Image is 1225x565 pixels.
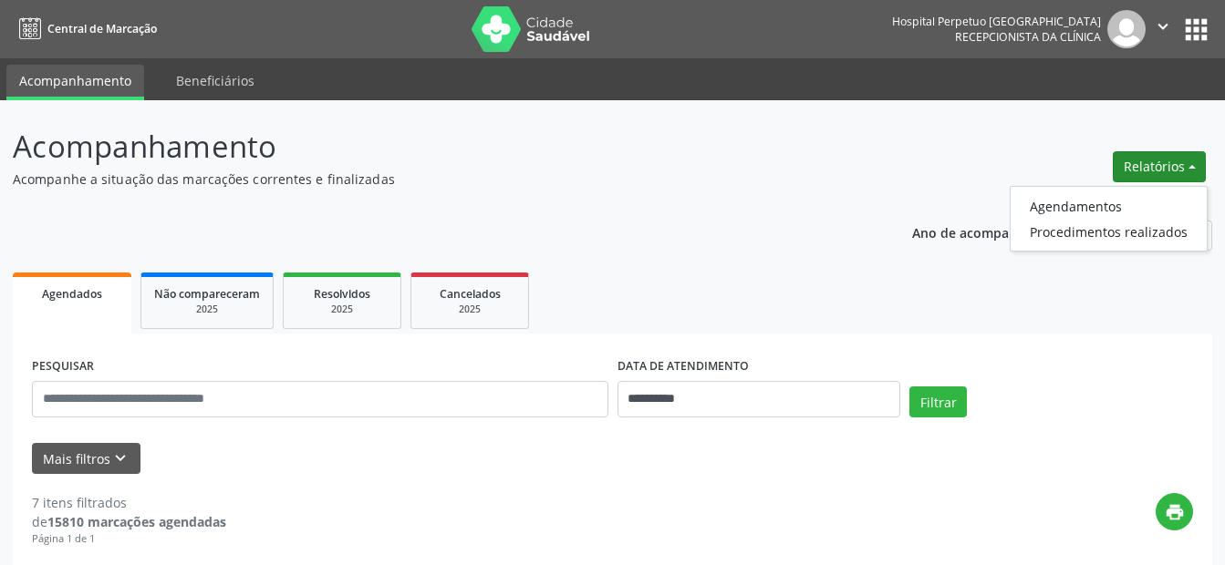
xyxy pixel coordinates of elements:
[1113,151,1206,182] button: Relatórios
[1010,186,1208,252] ul: Relatórios
[32,353,94,381] label: PESQUISAR
[110,448,130,468] i: keyboard_arrow_down
[1165,502,1185,522] i: print
[892,14,1101,29] div: Hospital Perpetuo [GEOGRAPHIC_DATA]
[47,21,157,36] span: Central de Marcação
[154,303,260,316] div: 2025
[13,169,853,189] p: Acompanhe a situação das marcações correntes e finalizadas
[912,221,1074,243] p: Ano de acompanhamento
[32,512,226,531] div: de
[13,124,853,169] p: Acompanhamento
[163,65,267,97] a: Beneficiários
[909,386,967,417] button: Filtrar
[1180,14,1212,46] button: apps
[1011,219,1207,244] a: Procedimentos realizados
[296,303,388,316] div: 2025
[1107,10,1146,48] img: img
[32,493,226,512] div: 7 itens filtrados
[314,286,370,302] span: Resolvidos
[32,531,226,547] div: Página 1 de 1
[154,286,260,302] span: Não compareceram
[955,29,1101,45] span: Recepcionista da clínica
[1153,16,1173,36] i: 
[13,14,157,44] a: Central de Marcação
[42,286,102,302] span: Agendados
[1156,493,1193,530] button: print
[1011,193,1207,219] a: Agendamentos
[32,443,140,475] button: Mais filtroskeyboard_arrow_down
[424,303,515,316] div: 2025
[440,286,501,302] span: Cancelados
[6,65,144,100] a: Acompanhamento
[1146,10,1180,48] button: 
[618,353,749,381] label: DATA DE ATENDIMENTO
[47,513,226,530] strong: 15810 marcações agendadas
